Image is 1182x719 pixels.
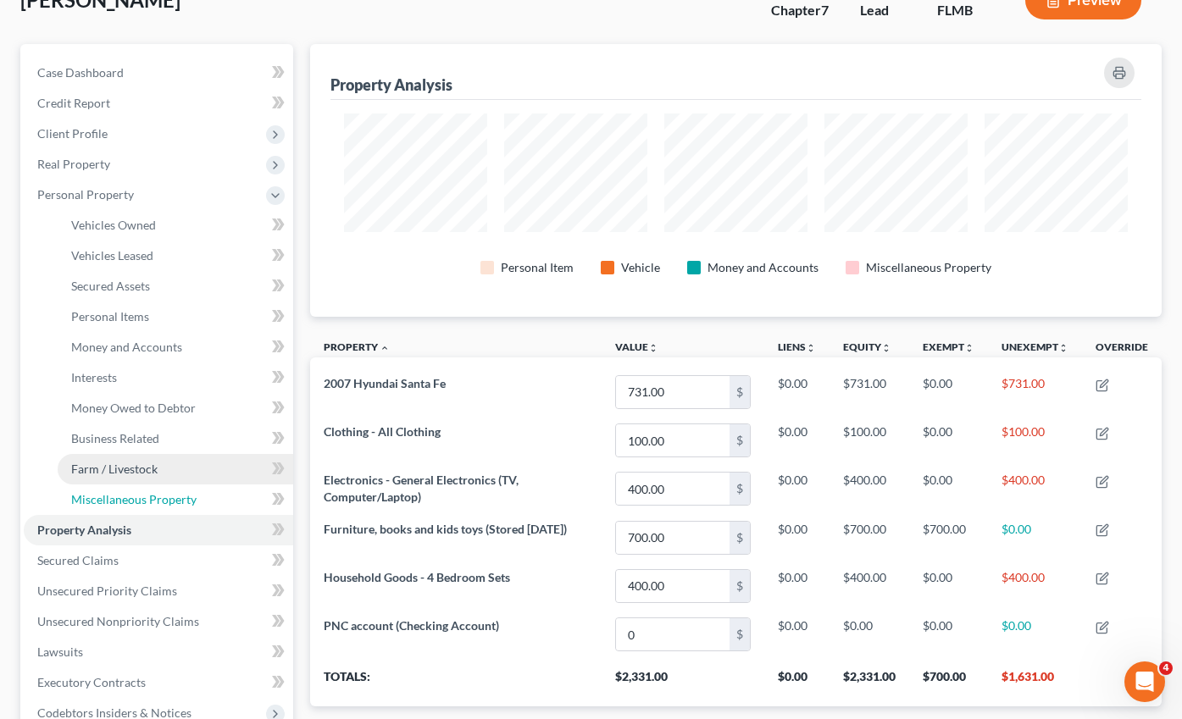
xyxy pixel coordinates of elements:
span: Money and Accounts [71,340,182,354]
td: $0.00 [909,611,988,659]
a: Unsecured Priority Claims [24,576,293,606]
iframe: Intercom live chat [1124,661,1165,702]
a: Vehicles Owned [58,210,293,241]
div: Vehicle [621,259,660,276]
td: $100.00 [830,417,909,465]
th: Override [1082,330,1162,368]
span: 4 [1159,661,1173,675]
a: Farm / Livestock [58,454,293,484]
div: $ [730,376,750,408]
div: $ [730,522,750,554]
a: Secured Claims [24,545,293,576]
a: Case Dashboard [24,58,293,88]
a: Business Related [58,423,293,454]
span: Personal Property [37,187,134,202]
span: Unsecured Nonpriority Claims [37,614,199,628]
td: $0.00 [909,417,988,465]
th: $0.00 [764,659,830,706]
i: unfold_more [881,343,891,353]
span: PNC account (Checking Account) [324,618,499,633]
th: $2,331.00 [602,659,764,706]
span: Vehicles Owned [71,218,156,232]
span: Furniture, books and kids toys (Stored [DATE]) [324,522,567,536]
span: Unsecured Priority Claims [37,583,177,598]
a: Equityunfold_more [843,340,891,353]
a: Interests [58,362,293,393]
span: Property Analysis [37,523,131,537]
input: 0.00 [616,424,730,456]
td: $400.00 [830,465,909,513]
td: $700.00 [830,513,909,561]
td: $0.00 [988,513,1082,561]
a: Money and Accounts [58,332,293,362]
i: unfold_more [806,343,816,353]
a: Miscellaneous Property [58,484,293,515]
td: $0.00 [830,611,909,659]
span: Secured Claims [37,553,119,567]
span: 7 [821,2,829,18]
div: Chapter [771,1,833,20]
span: Farm / Livestock [71,462,158,476]
a: Unsecured Nonpriority Claims [24,606,293,637]
td: $400.00 [830,561,909,610]
div: Money and Accounts [708,259,819,276]
td: $100.00 [988,417,1082,465]
a: Property expand_less [324,340,390,353]
div: Lead [860,1,910,20]
span: Clothing - All Clothing [324,424,441,439]
td: $700.00 [909,513,988,561]
span: Money Owed to Debtor [71,401,196,415]
a: Property Analysis [24,515,293,545]
div: Property Analysis [330,75,452,95]
div: Miscellaneous Property [866,259,991,276]
a: Unexemptunfold_more [1002,340,1068,353]
th: Totals: [310,659,602,706]
td: $0.00 [988,611,1082,659]
input: 0.00 [616,570,730,602]
td: $0.00 [764,611,830,659]
div: $ [730,473,750,505]
span: Real Property [37,157,110,171]
td: $0.00 [764,417,830,465]
div: FLMB [937,1,998,20]
div: $ [730,570,750,602]
a: Money Owed to Debtor [58,393,293,423]
a: Vehicles Leased [58,241,293,271]
a: Liensunfold_more [778,340,816,353]
th: $1,631.00 [988,659,1082,706]
input: 0.00 [616,376,730,408]
div: Personal Item [501,259,574,276]
td: $731.00 [988,368,1082,416]
span: Personal Items [71,309,149,324]
td: $0.00 [764,368,830,416]
span: Secured Assets [71,279,150,293]
td: $0.00 [764,513,830,561]
div: $ [730,424,750,456]
span: Client Profile [37,126,108,141]
a: Personal Items [58,301,293,332]
td: $0.00 [909,465,988,513]
span: Executory Contracts [37,675,146,689]
a: Executory Contracts [24,667,293,698]
input: 0.00 [616,618,730,650]
input: 0.00 [616,522,730,554]
th: $700.00 [909,659,988,706]
a: Credit Report [24,88,293,119]
td: $0.00 [764,561,830,610]
input: 0.00 [616,473,730,505]
span: Vehicles Leased [71,248,153,263]
th: $2,331.00 [830,659,909,706]
td: $400.00 [988,465,1082,513]
span: Electronics - General Electronics (TV, Computer/Laptop) [324,473,519,504]
a: Exemptunfold_more [923,340,974,353]
span: Case Dashboard [37,65,124,80]
td: $0.00 [764,465,830,513]
i: expand_less [380,343,390,353]
i: unfold_more [1058,343,1068,353]
i: unfold_more [648,343,658,353]
span: Credit Report [37,96,110,110]
td: $0.00 [909,561,988,610]
span: Business Related [71,431,159,445]
span: 2007 Hyundai Santa Fe [324,376,446,390]
a: Secured Assets [58,271,293,301]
